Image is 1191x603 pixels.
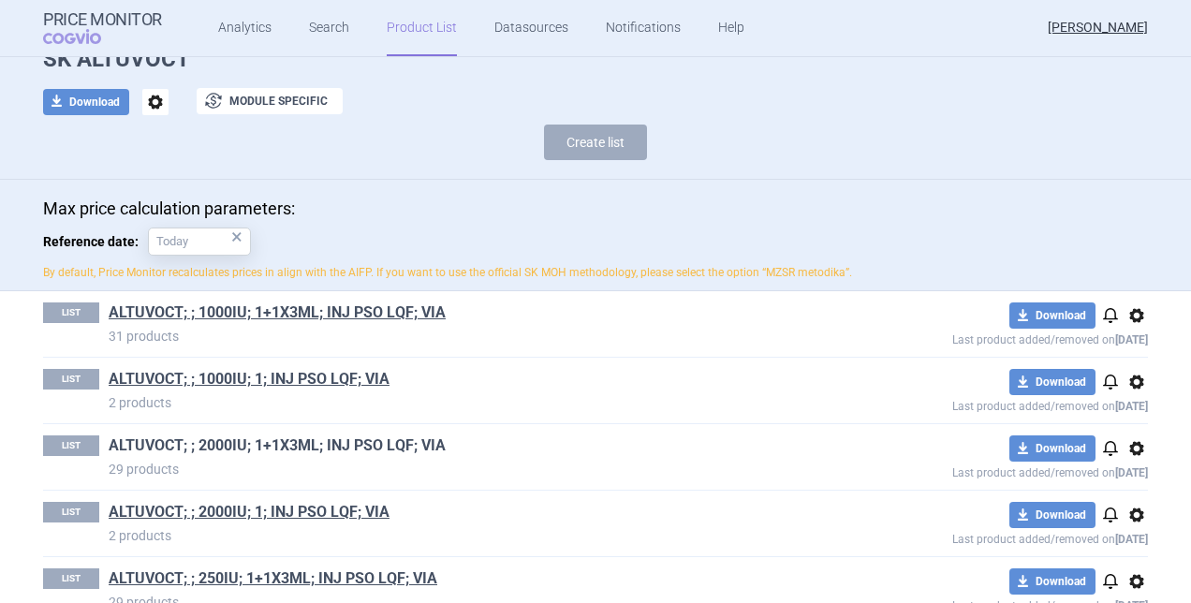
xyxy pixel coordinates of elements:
[43,369,99,390] p: LIST
[1115,400,1148,413] strong: [DATE]
[1009,502,1095,528] button: Download
[148,228,251,256] input: Reference date:×
[1009,435,1095,462] button: Download
[109,393,816,412] p: 2 products
[816,395,1148,413] p: Last product added/removed on
[816,528,1148,546] p: Last product added/removed on
[43,502,99,522] p: LIST
[43,435,99,456] p: LIST
[1009,369,1095,395] button: Download
[109,327,816,346] p: 31 products
[109,460,816,478] p: 29 products
[109,568,816,593] h1: ALTUVOCT; ; 250IU; 1+1X3ML; INJ PSO LQF; VIA
[109,369,390,390] a: ALTUVOCT; ; 1000IU; 1; INJ PSO LQF; VIA
[816,462,1148,479] p: Last product added/removed on
[43,199,1148,219] p: Max price calculation parameters:
[1009,302,1095,329] button: Download
[1115,466,1148,479] strong: [DATE]
[109,302,446,323] a: ALTUVOCT; ; 1000IU; 1+1X3ML; INJ PSO LQF; VIA
[544,125,647,160] button: Create list
[109,435,816,460] h1: ALTUVOCT; ; 2000IU; 1+1X3ML; INJ PSO LQF; VIA
[43,89,129,115] button: Download
[43,265,1148,281] p: By default, Price Monitor recalculates prices in align with the AIFP. If you want to use the offi...
[109,526,816,545] p: 2 products
[109,302,816,327] h1: ALTUVOCT; ; 1000IU; 1+1X3ML; INJ PSO LQF; VIA
[1115,333,1148,346] strong: [DATE]
[816,329,1148,346] p: Last product added/removed on
[43,568,99,589] p: LIST
[231,227,243,247] div: ×
[43,10,162,29] strong: Price Monitor
[109,369,816,393] h1: ALTUVOCT; ; 1000IU; 1; INJ PSO LQF; VIA
[109,502,816,526] h1: ALTUVOCT; ; 2000IU; 1; INJ PSO LQF; VIA
[43,46,1148,73] h1: SK ALTUVOCT
[109,568,437,589] a: ALTUVOCT; ; 250IU; 1+1X3ML; INJ PSO LQF; VIA
[1009,568,1095,595] button: Download
[43,228,148,256] span: Reference date:
[109,502,390,522] a: ALTUVOCT; ; 2000IU; 1; INJ PSO LQF; VIA
[109,435,446,456] a: ALTUVOCT; ; 2000IU; 1+1X3ML; INJ PSO LQF; VIA
[43,10,162,46] a: Price MonitorCOGVIO
[43,302,99,323] p: LIST
[1115,533,1148,546] strong: [DATE]
[43,29,127,44] span: COGVIO
[197,88,343,114] button: Module specific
